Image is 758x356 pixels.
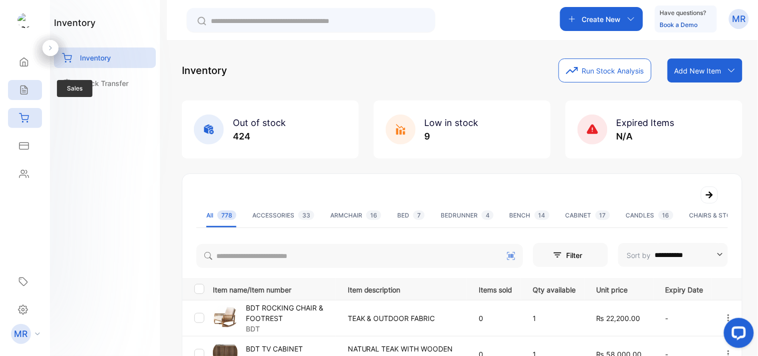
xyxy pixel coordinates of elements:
[441,211,494,220] div: BEDRUNNER
[533,313,576,323] p: 1
[597,314,641,322] span: ₨ 22,200.00
[246,323,335,334] p: BDT
[252,211,314,220] div: ACCESSORIES
[716,314,758,356] iframe: LiveChat chat widget
[479,313,513,323] p: 0
[425,129,479,143] p: 9
[733,12,746,25] p: MR
[666,282,704,295] p: Expiry Date
[413,210,425,220] span: 7
[80,52,111,63] p: Inventory
[348,313,459,323] p: TEAK & OUTDOOR FABRIC
[213,282,335,295] p: Item name/Item number
[217,210,236,220] span: 778
[729,7,749,31] button: MR
[348,282,459,295] p: Item description
[626,211,674,220] div: CANDLES
[14,327,28,340] p: MR
[482,210,494,220] span: 4
[54,16,95,29] h1: inventory
[233,129,286,143] p: 424
[559,58,652,82] button: Run Stock Analysis
[596,210,610,220] span: 17
[582,14,621,24] p: Create New
[617,117,675,128] span: Expired Items
[666,313,704,323] p: -
[533,282,576,295] p: Qty available
[54,47,156,68] a: Inventory
[17,13,32,28] img: logo
[675,65,722,76] p: Add New Item
[246,302,335,323] p: BDT ROCKING CHAIR & FOOTREST
[535,210,550,220] span: 14
[246,343,303,354] p: BDT TV CABINET
[298,210,314,220] span: 33
[660,21,698,28] a: Book a Demo
[510,211,550,220] div: BENCH
[206,211,236,220] div: All
[330,211,381,220] div: ARMCHAIR
[660,8,707,18] p: Have questions?
[617,129,675,143] p: N/A
[366,210,381,220] span: 16
[627,250,651,260] p: Sort by
[80,78,128,88] p: Stock Transfer
[57,80,92,97] span: Sales
[182,63,227,78] p: Inventory
[618,243,728,267] button: Sort by
[54,73,156,93] a: Stock Transfer
[659,210,674,220] span: 16
[479,282,513,295] p: Items sold
[560,7,643,31] button: Create New
[233,117,286,128] span: Out of stock
[425,117,479,128] span: Low in stock
[397,211,425,220] div: BED
[213,304,238,329] img: item
[566,211,610,220] div: CABINET
[597,282,645,295] p: Unit price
